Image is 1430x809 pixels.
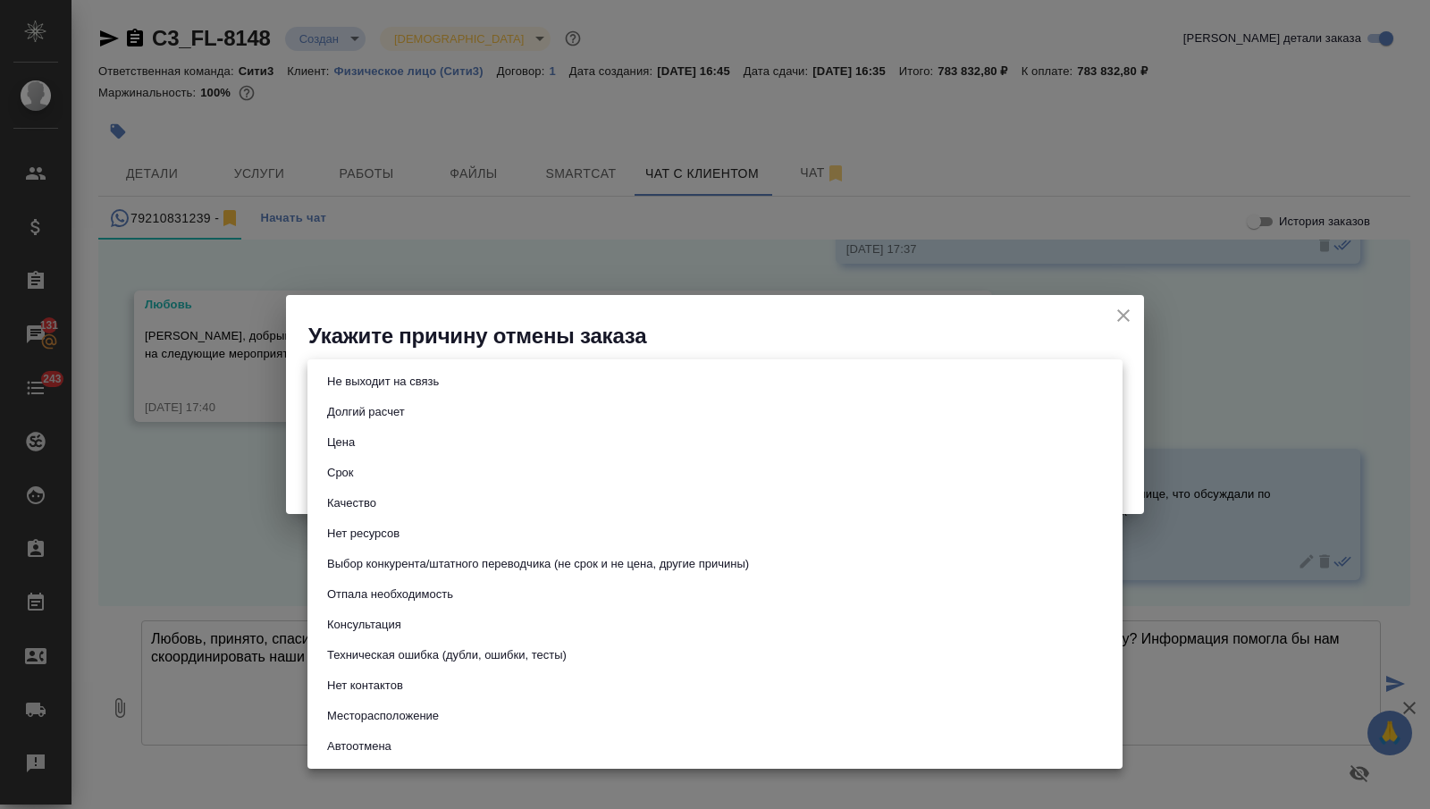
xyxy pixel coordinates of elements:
button: Выбор конкурента/штатного переводчика (не срок и не цена, другие причины) [322,554,754,574]
button: Автоотмена [322,737,397,756]
button: Срок [322,463,359,483]
button: Нет контактов [322,676,408,695]
button: Цена [322,433,360,452]
button: Отпала необходимость [322,585,458,604]
button: Качество [322,493,382,513]
button: Консультация [322,615,407,635]
button: Нет ресурсов [322,524,405,544]
button: Не выходит на связь [322,372,444,392]
button: Техническая ошибка (дубли, ошибки, тесты) [322,645,572,665]
button: Месторасположение [322,706,444,726]
button: Долгий расчет [322,402,410,422]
